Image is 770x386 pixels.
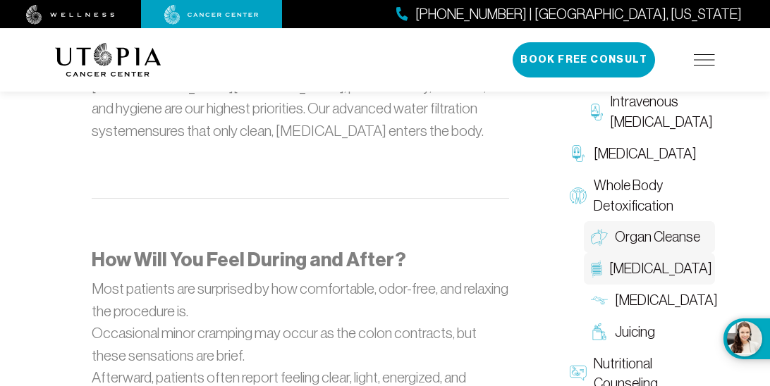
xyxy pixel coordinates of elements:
img: Organ Cleanse [591,229,608,246]
a: [MEDICAL_DATA] [584,253,715,285]
span: [MEDICAL_DATA] [609,259,712,279]
span: [MEDICAL_DATA] [594,144,697,164]
img: cancer center [164,5,259,25]
img: Juicing [591,323,608,340]
li: Occasional minor cramping may occur as the colon contracts, but these sensations are brief. [92,322,509,366]
a: [PHONE_NUMBER] | [GEOGRAPHIC_DATA], [US_STATE] [396,4,742,25]
img: wellness [26,5,115,25]
span: Intravenous [MEDICAL_DATA] [610,92,713,133]
li: Most patients are surprised by how comfortable, odor-free, and relaxing the procedure is. [92,278,509,322]
span: Whole Body Detoxification [594,175,708,216]
a: Whole Body Detoxification [563,170,715,222]
img: Colon Therapy [591,261,602,278]
img: Lymphatic Massage [591,292,608,309]
img: Nutritional Counseling [570,365,587,382]
a: [MEDICAL_DATA] [584,285,715,316]
img: icon-hamburger [694,54,715,66]
span: [PHONE_NUMBER] | [GEOGRAPHIC_DATA], [US_STATE] [415,4,742,25]
span: Juicing [615,322,655,342]
span: [MEDICAL_DATA] [615,290,718,311]
a: Juicing [584,316,715,348]
button: Book Free Consult [513,42,655,77]
strong: How Will You Feel During and After? [92,248,406,271]
a: Intravenous [MEDICAL_DATA] [584,87,715,139]
img: Intravenous Ozone Therapy [591,104,603,120]
img: Chelation Therapy [570,145,587,162]
a: [MEDICAL_DATA] [563,138,715,170]
a: Organ Cleanse [584,221,715,253]
img: logo [55,43,161,77]
span: Organ Cleanse [615,227,700,247]
img: Whole Body Detoxification [570,187,587,204]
